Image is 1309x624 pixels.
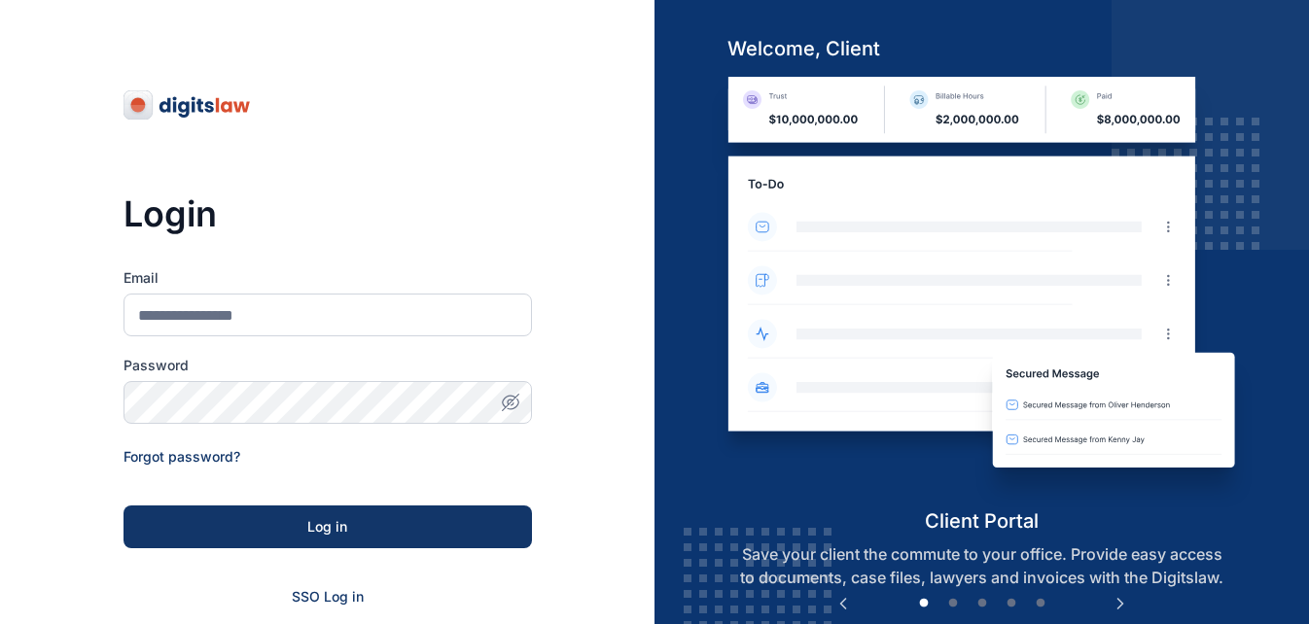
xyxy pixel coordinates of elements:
label: Password [124,356,532,375]
div: Log in [155,517,501,537]
h3: Login [124,194,532,233]
button: 4 [1002,594,1021,613]
button: 1 [914,594,934,613]
button: 2 [943,594,963,613]
button: Log in [124,505,532,548]
h5: client portal [712,507,1252,535]
button: 3 [973,594,992,613]
img: digitslaw-logo [124,89,252,121]
h5: welcome, client [712,35,1252,62]
button: Previous [833,594,853,613]
a: Forgot password? [124,448,240,465]
img: client-portal [712,77,1252,507]
button: Next [1111,594,1130,613]
button: 5 [1031,594,1050,613]
label: Email [124,268,532,288]
p: Save your client the commute to your office. Provide easy access to documents, case files, lawyer... [712,542,1252,589]
a: SSO Log in [292,588,364,605]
